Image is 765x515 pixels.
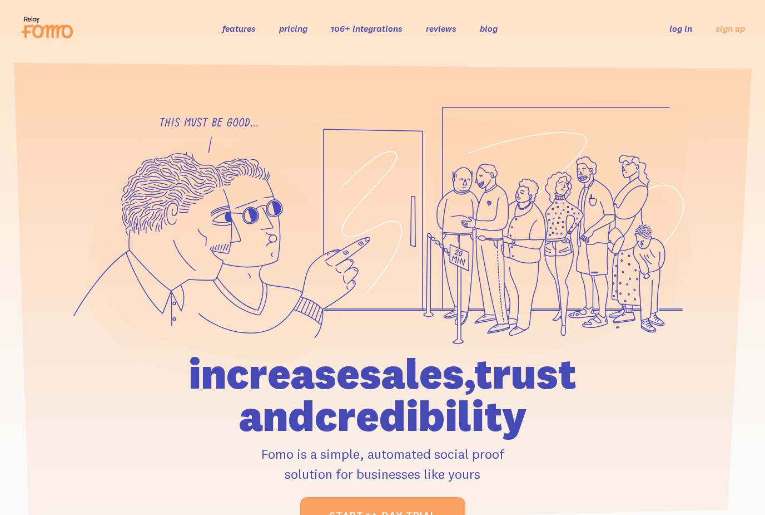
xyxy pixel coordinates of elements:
p: Fomo is a simple, automated social proof solution for businesses like yours [126,444,639,484]
h1: increase sales, trust and credibility [126,352,639,437]
a: 106+ integrations [331,23,403,34]
a: blog [480,23,498,34]
a: features [222,23,256,34]
a: reviews [426,23,456,34]
a: log in [669,23,692,34]
a: sign up [716,23,745,35]
a: pricing [279,23,307,34]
